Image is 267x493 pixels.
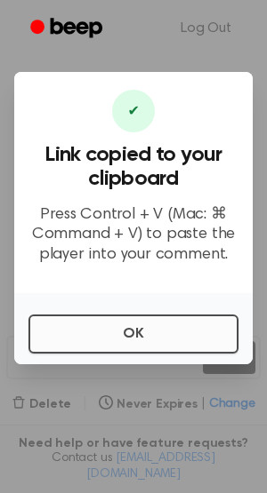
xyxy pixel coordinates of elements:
div: ✔ [112,90,155,132]
p: Press Control + V (Mac: ⌘ Command + V) to paste the player into your comment. [28,205,239,266]
h3: Link copied to your clipboard [28,143,239,191]
a: Beep [18,12,118,46]
a: Log Out [163,7,249,50]
button: OK [28,314,239,354]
